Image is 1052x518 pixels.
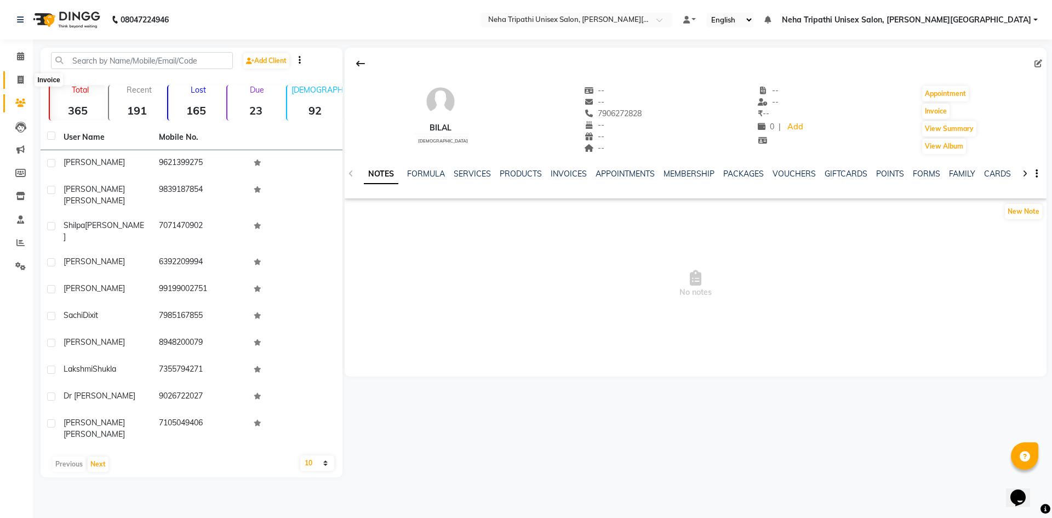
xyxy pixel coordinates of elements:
a: NOTES [364,164,398,184]
span: [PERSON_NAME] [64,283,125,293]
span: [PERSON_NAME] [64,429,125,439]
div: Bilal [414,122,468,134]
button: New Note [1005,204,1042,219]
span: ₹ [758,109,763,118]
td: 9839187854 [152,177,248,213]
a: Add [785,119,804,135]
td: 7985167855 [152,303,248,330]
td: 9026722027 [152,384,248,411]
a: POINTS [876,169,904,179]
td: 6392209994 [152,249,248,276]
a: APPOINTMENTS [596,169,655,179]
img: logo [28,4,103,35]
span: -- [758,86,779,95]
strong: 92 [287,104,343,117]
iframe: chat widget [1006,474,1041,507]
button: Appointment [922,86,969,101]
td: 9621399275 [152,150,248,177]
span: [PERSON_NAME] [64,184,125,194]
strong: 23 [227,104,283,117]
b: 08047224946 [121,4,169,35]
span: -- [758,97,779,107]
span: Shilpa [64,220,85,230]
span: Sachi [64,310,83,320]
a: FORMULA [407,169,445,179]
a: SERVICES [454,169,491,179]
span: -- [758,109,769,118]
span: [PERSON_NAME] [64,337,125,347]
div: Invoice [35,73,62,87]
a: MEMBERSHIP [664,169,714,179]
span: [PERSON_NAME] [64,196,125,206]
a: PRODUCTS [500,169,542,179]
span: 0 [758,122,774,132]
img: avatar [424,85,457,118]
span: Neha Tripathi Unisex Salon, [PERSON_NAME][GEOGRAPHIC_DATA] [782,14,1031,26]
button: Next [88,457,108,472]
button: Invoice [922,104,950,119]
p: Total [54,85,106,95]
a: Add Client [243,53,289,69]
span: -- [584,132,605,141]
span: Dixit [83,310,98,320]
p: Due [230,85,283,95]
p: [DEMOGRAPHIC_DATA] [291,85,343,95]
th: User Name [57,125,152,150]
td: 8948200079 [152,330,248,357]
button: View Summary [922,121,976,136]
span: -- [584,143,605,153]
th: Mobile No. [152,125,248,150]
td: 99199002751 [152,276,248,303]
span: -- [584,86,605,95]
span: No notes [345,229,1047,339]
button: View Album [922,139,966,154]
td: 7071470902 [152,213,248,249]
span: Shukla [93,364,116,374]
a: FAMILY [949,169,975,179]
span: -- [584,97,605,107]
a: INVOICES [551,169,587,179]
a: GIFTCARDS [825,169,867,179]
a: PACKAGES [723,169,764,179]
td: 7355794271 [152,357,248,384]
p: Lost [173,85,224,95]
td: 7105049406 [152,411,248,447]
span: Dr [PERSON_NAME] [64,391,135,401]
a: FORMS [913,169,940,179]
a: CARDS [984,169,1011,179]
span: -- [584,120,605,130]
span: | [779,121,781,133]
a: VOUCHERS [773,169,816,179]
p: Recent [113,85,165,95]
span: [PERSON_NAME] [64,418,125,428]
span: 7906272828 [584,109,642,118]
strong: 165 [168,104,224,117]
span: [PERSON_NAME] [64,157,125,167]
div: Back to Client [349,53,372,74]
span: [DEMOGRAPHIC_DATA] [418,138,468,144]
span: [PERSON_NAME] [64,257,125,266]
strong: 191 [109,104,165,117]
span: Lakshmi [64,364,93,374]
input: Search by Name/Mobile/Email/Code [51,52,233,69]
strong: 365 [50,104,106,117]
span: [PERSON_NAME] [64,220,144,242]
